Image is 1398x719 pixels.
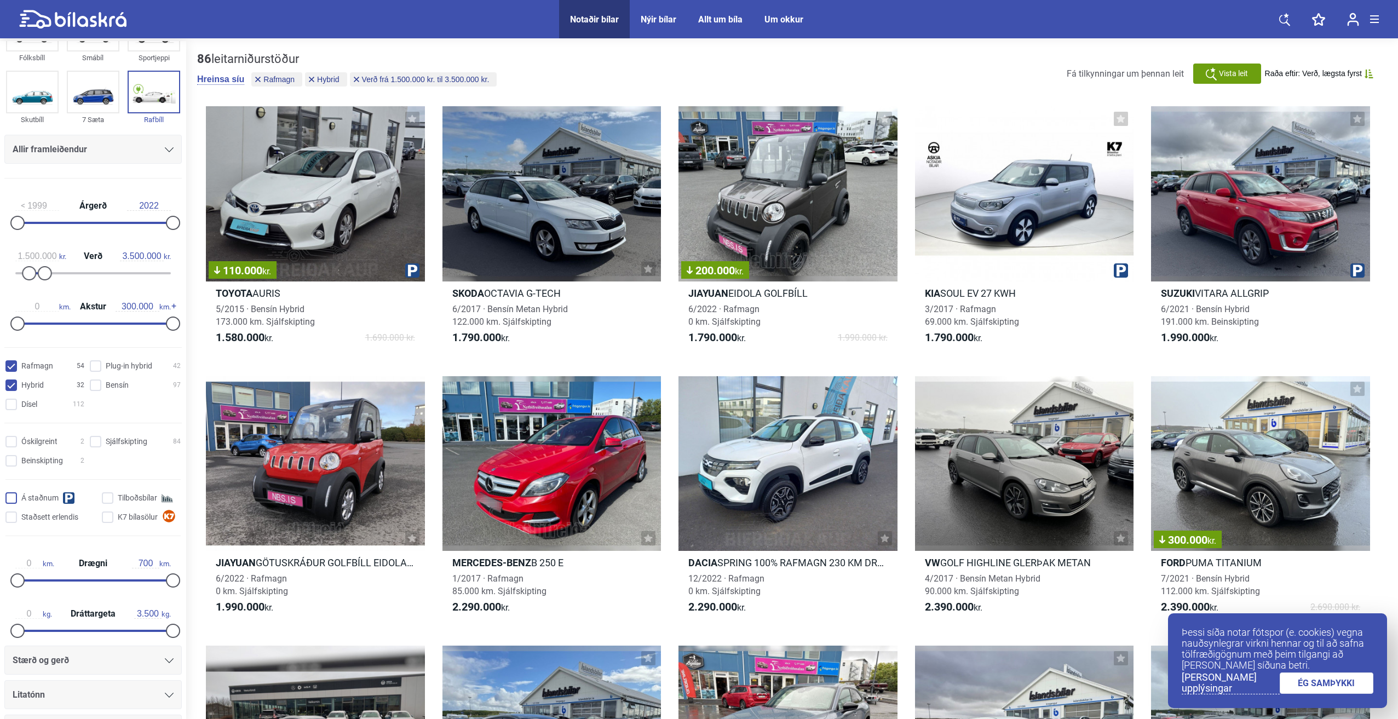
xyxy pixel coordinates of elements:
span: Allir framleiðendur [13,142,87,157]
img: parking.png [1350,263,1365,278]
b: 2.390.000 [1161,600,1210,613]
span: Rafmagn [263,76,295,83]
b: VW [925,557,940,568]
h2: EIDOLA GOLFBÍLL [678,287,898,300]
b: 1.790.000 [452,331,501,344]
b: Dacia [688,557,717,568]
b: Mercedes-Benz [452,557,531,568]
b: Toyota [216,287,252,299]
span: kr. [1161,331,1218,344]
div: Sportjeppi [128,51,180,64]
span: 3/2017 · Rafmagn 69.000 km. Sjálfskipting [925,304,1019,327]
span: 2.690.000 kr. [1310,601,1360,614]
h2: SPRING 100% RAFMAGN 230 KM DRÆGNI [678,556,898,569]
span: kr. [1207,536,1216,546]
h2: OCTAVIA G-TECH [442,287,661,300]
span: Hybrid [21,379,44,391]
h2: GÖTUSKRÁÐUR GOLFBÍLL EIDOLA LZ EV [206,556,425,569]
span: 6/2022 · Rafmagn 0 km. Sjálfskipting [216,573,288,596]
span: Sjálfskipting [106,436,147,447]
div: Fólksbíll [6,51,59,64]
span: km. [116,302,171,312]
b: 2.390.000 [925,600,974,613]
span: kg. [134,609,171,619]
span: 2 [80,436,84,447]
h2: GOLF HIGHLINE GLERÞAK METAN [915,556,1134,569]
span: 5/2015 · Bensín Hybrid 173.000 km. Sjálfskipting [216,304,315,327]
span: kr. [262,266,271,277]
span: Á staðnum [21,492,59,504]
span: 112 [73,399,84,410]
span: kr. [216,601,273,614]
span: km. [15,559,54,568]
button: Verð frá 1.500.000 kr. til 3.500.000 kr. [350,72,497,87]
a: Mercedes-BenzB 250 E1/2017 · Rafmagn85.000 km. Sjálfskipting2.290.000kr. [442,376,661,624]
span: kr. [452,331,510,344]
span: 6/2021 · Bensín Hybrid 191.000 km. Beinskipting [1161,304,1259,327]
div: 7 Sæta [67,113,119,126]
span: kr. [1161,601,1218,614]
span: Óskilgreint [21,436,57,447]
div: Skutbíll [6,113,59,126]
span: Tilboðsbílar [118,492,157,504]
img: user-login.svg [1347,13,1359,26]
span: kr. [452,601,510,614]
b: JIAYUAN [688,287,728,299]
a: VWGOLF HIGHLINE GLERÞAK METAN4/2017 · Bensín Metan Hybrid90.000 km. Sjálfskipting2.390.000kr. [915,376,1134,624]
span: Dísel [21,399,37,410]
a: ÉG SAMÞYKKI [1280,672,1374,694]
span: Litatónn [13,687,45,703]
span: km. [15,302,71,312]
a: [PERSON_NAME] upplýsingar [1182,672,1280,694]
a: KiaSOUL EV 27 KWH3/2017 · Rafmagn69.000 km. Sjálfskipting1.790.000kr. [915,106,1134,354]
b: 1.990.000 [216,600,264,613]
span: 6/2022 · Rafmagn 0 km. Sjálfskipting [688,304,761,327]
span: 1.690.000 kr. [365,331,415,344]
span: Dráttargeta [68,609,118,618]
span: kr. [925,331,982,344]
span: 84 [173,436,181,447]
span: 1.990.000 kr. [838,331,888,344]
button: Hybrid [305,72,347,87]
span: 54 [77,360,84,372]
b: 1.790.000 [688,331,737,344]
span: Hybrid [317,76,339,83]
a: Um okkur [764,14,803,25]
b: 1.790.000 [925,331,974,344]
span: Verð [81,252,105,261]
span: Árgerð [77,202,110,210]
b: Skoda [452,287,484,299]
div: Smábíl [67,51,119,64]
span: Raða eftir: Verð, lægsta fyrst [1265,69,1362,78]
h2: SOUL EV 27 KWH [915,287,1134,300]
a: SuzukiVITARA ALLGRIP6/2021 · Bensín Hybrid191.000 km. Beinskipting1.990.000kr. [1151,106,1370,354]
a: 110.000kr.ToyotaAURIS5/2015 · Bensín Hybrid173.000 km. Sjálfskipting1.580.000kr.1.690.000 kr. [206,106,425,354]
b: Ford [1161,557,1186,568]
span: 97 [173,379,181,391]
span: kr. [925,601,982,614]
span: km. [132,559,171,568]
button: Hreinsa síu [197,74,244,85]
a: Notaðir bílar [570,14,619,25]
h2: PUMA TITANIUM [1151,556,1370,569]
span: Staðsett erlendis [21,511,78,523]
a: 300.000kr.FordPUMA TITANIUM7/2021 · Bensín Hybrid112.000 km. Sjálfskipting2.390.000kr.2.690.000 kr. [1151,376,1370,624]
div: Rafbíll [128,113,180,126]
b: Suzuki [1161,287,1195,299]
img: parking.png [1114,263,1128,278]
span: 6/2017 · Bensín Metan Hybrid 122.000 km. Sjálfskipting [452,304,568,327]
a: Nýir bílar [641,14,676,25]
span: 2 [80,455,84,467]
h2: AURIS [206,287,425,300]
span: 110.000 [214,265,271,276]
b: 1.990.000 [1161,331,1210,344]
span: kr. [735,266,744,277]
span: kg. [15,609,52,619]
span: Plug-in hybrid [106,360,152,372]
span: kr. [120,251,171,261]
h2: B 250 E [442,556,661,569]
button: Raða eftir: Verð, lægsta fyrst [1265,69,1373,78]
b: 86 [197,52,211,66]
